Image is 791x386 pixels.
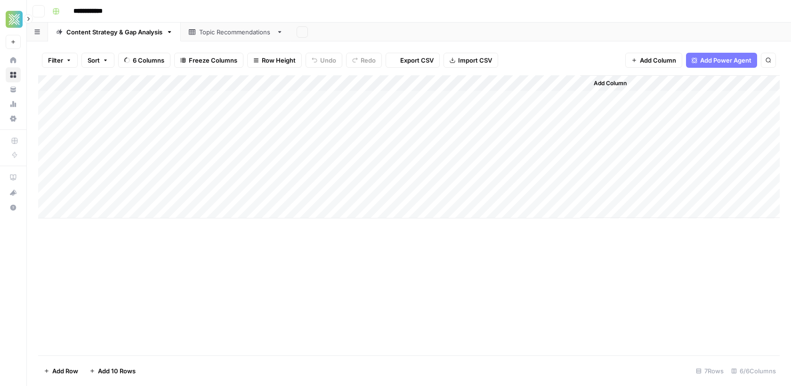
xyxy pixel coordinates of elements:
div: 7 Rows [692,363,727,378]
a: Content Strategy & Gap Analysis [48,23,181,41]
span: Add Column [594,79,627,88]
a: AirOps Academy [6,170,21,185]
button: Workspace: Xponent21 [6,8,21,31]
button: Redo [346,53,382,68]
button: Add Row [38,363,84,378]
span: Add 10 Rows [98,366,136,376]
img: Xponent21 Logo [6,11,23,28]
div: Topic Recommendations [199,27,273,37]
span: 6 Columns [133,56,164,65]
span: Filter [48,56,63,65]
a: Your Data [6,82,21,97]
span: Add Power Agent [700,56,751,65]
span: Undo [320,56,336,65]
span: Sort [88,56,100,65]
a: Settings [6,111,21,126]
button: Import CSV [444,53,498,68]
div: Content Strategy & Gap Analysis [66,27,162,37]
a: Browse [6,67,21,82]
a: Home [6,53,21,68]
button: Add 10 Rows [84,363,141,378]
a: Topic Recommendations [181,23,291,41]
button: Add Power Agent [686,53,757,68]
span: Export CSV [400,56,434,65]
button: Undo [306,53,342,68]
a: Usage [6,96,21,112]
button: What's new? [6,185,21,200]
span: Add Row [52,366,78,376]
button: Add Column [625,53,682,68]
button: Filter [42,53,78,68]
span: Freeze Columns [189,56,237,65]
button: Row Height [247,53,302,68]
span: Import CSV [458,56,492,65]
span: Row Height [262,56,296,65]
button: Help + Support [6,200,21,215]
div: 6/6 Columns [727,363,780,378]
span: Add Column [640,56,676,65]
button: 6 Columns [118,53,170,68]
button: Sort [81,53,114,68]
button: Freeze Columns [174,53,243,68]
button: Add Column [581,77,630,89]
button: Export CSV [386,53,440,68]
div: What's new? [6,185,20,200]
span: Redo [361,56,376,65]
